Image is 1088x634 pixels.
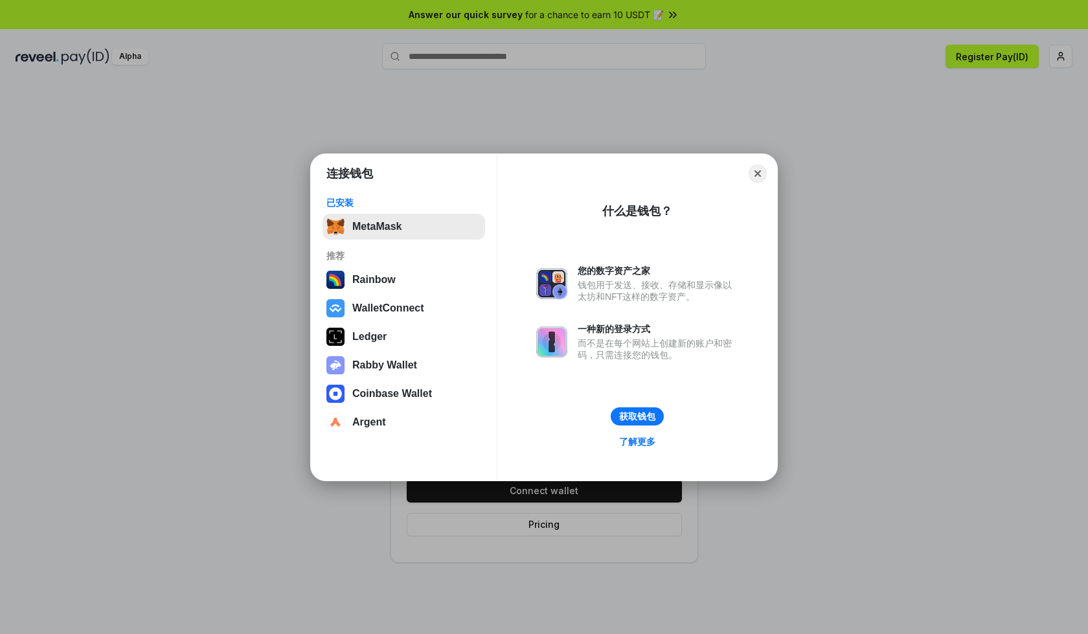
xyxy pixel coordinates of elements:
[619,436,655,447] div: 了解更多
[352,302,424,314] div: WalletConnect
[578,323,738,335] div: 一种新的登录方式
[323,324,485,350] button: Ledger
[536,326,567,357] img: svg+xml,%3Csvg%20xmlns%3D%22http%3A%2F%2Fwww.w3.org%2F2000%2Fsvg%22%20fill%3D%22none%22%20viewBox...
[619,411,655,422] div: 获取钱包
[611,407,664,425] button: 获取钱包
[326,166,373,181] h1: 连接钱包
[578,265,738,277] div: 您的数字资产之家
[323,409,485,435] button: Argent
[326,385,345,403] img: svg+xml,%3Csvg%20width%3D%2228%22%20height%3D%2228%22%20viewBox%3D%220%200%2028%2028%22%20fill%3D...
[326,299,345,317] img: svg+xml,%3Csvg%20width%3D%2228%22%20height%3D%2228%22%20viewBox%3D%220%200%2028%2028%22%20fill%3D...
[323,267,485,293] button: Rainbow
[749,164,767,183] button: Close
[352,416,386,428] div: Argent
[323,381,485,407] button: Coinbase Wallet
[352,388,432,400] div: Coinbase Wallet
[326,250,481,262] div: 推荐
[352,359,417,371] div: Rabby Wallet
[578,279,738,302] div: 钱包用于发送、接收、存储和显示像以太坊和NFT这样的数字资产。
[326,218,345,236] img: svg+xml,%3Csvg%20fill%3D%22none%22%20height%3D%2233%22%20viewBox%3D%220%200%2035%2033%22%20width%...
[602,203,672,219] div: 什么是钱包？
[352,221,402,232] div: MetaMask
[326,413,345,431] img: svg+xml,%3Csvg%20width%3D%2228%22%20height%3D%2228%22%20viewBox%3D%220%200%2028%2028%22%20fill%3D...
[326,356,345,374] img: svg+xml,%3Csvg%20xmlns%3D%22http%3A%2F%2Fwww.w3.org%2F2000%2Fsvg%22%20fill%3D%22none%22%20viewBox...
[323,295,485,321] button: WalletConnect
[323,352,485,378] button: Rabby Wallet
[352,331,387,343] div: Ledger
[578,337,738,361] div: 而不是在每个网站上创建新的账户和密码，只需连接您的钱包。
[326,197,481,209] div: 已安装
[536,268,567,299] img: svg+xml,%3Csvg%20xmlns%3D%22http%3A%2F%2Fwww.w3.org%2F2000%2Fsvg%22%20fill%3D%22none%22%20viewBox...
[323,214,485,240] button: MetaMask
[611,433,663,450] a: 了解更多
[326,328,345,346] img: svg+xml,%3Csvg%20xmlns%3D%22http%3A%2F%2Fwww.w3.org%2F2000%2Fsvg%22%20width%3D%2228%22%20height%3...
[352,274,396,286] div: Rainbow
[326,271,345,289] img: svg+xml,%3Csvg%20width%3D%22120%22%20height%3D%22120%22%20viewBox%3D%220%200%20120%20120%22%20fil...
